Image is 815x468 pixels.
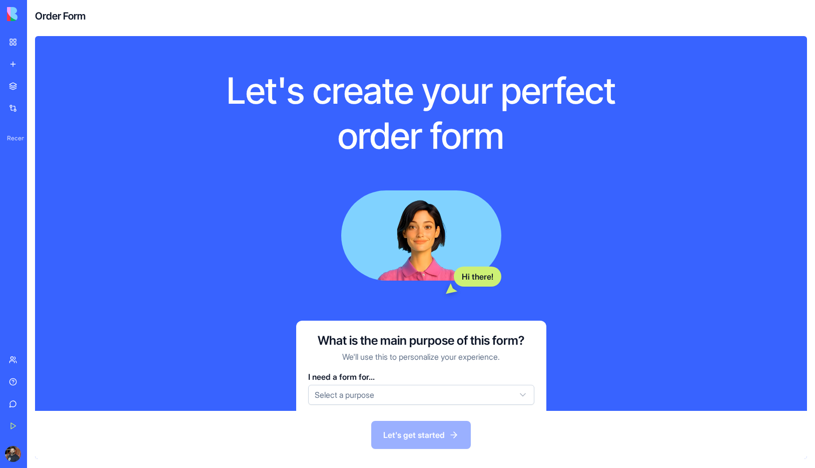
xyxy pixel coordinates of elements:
h4: Order Form [35,9,86,23]
h1: Let's create your perfect order form [197,68,645,158]
div: Hi there! [454,267,501,287]
h3: What is the main purpose of this form? [318,333,524,349]
span: I need a form for... [308,372,375,382]
img: logo [7,7,69,21]
img: ACg8ocL6D-Dj7Z-VXY7beOZ4zHKaMD43Nq4ojYhOvZ4r48qlic2f47jP=s96-c [5,446,21,462]
p: We'll use this to personalize your experience. [342,351,500,363]
span: Recent [3,134,24,142]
